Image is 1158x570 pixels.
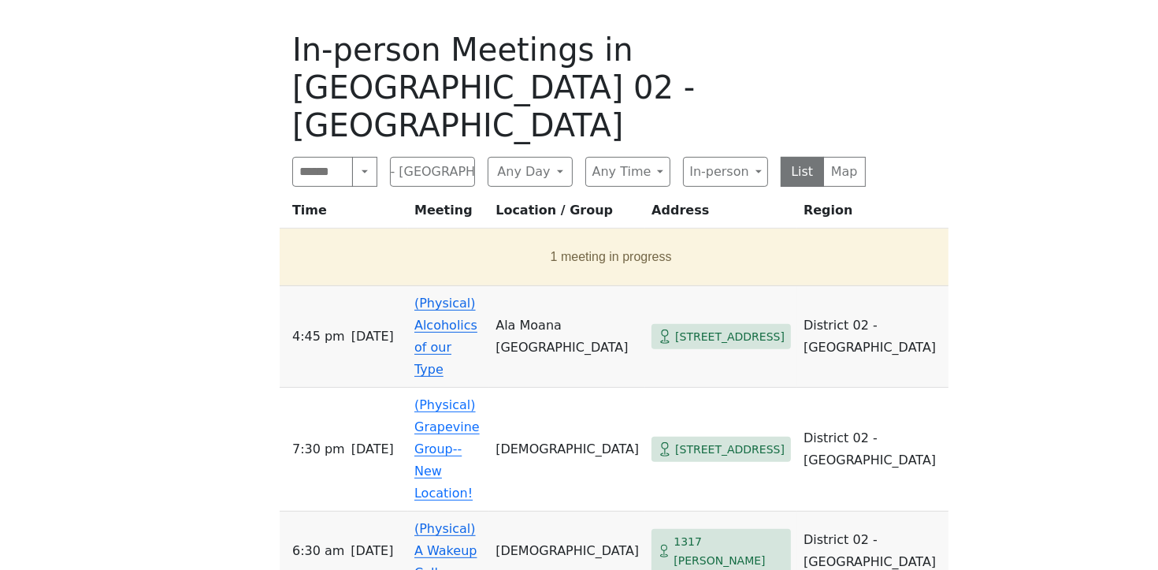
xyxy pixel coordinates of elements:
td: District 02 - [GEOGRAPHIC_DATA] [797,388,948,512]
span: 7:30 PM [292,438,345,460]
span: [DATE] [351,438,394,460]
th: Region [797,199,948,229]
th: Address [645,199,797,229]
span: 6:30 AM [292,540,344,562]
button: 1 meeting in progress [286,235,936,279]
a: (Physical) Grapevine Group--New Location! [414,397,480,501]
input: Search [292,157,353,187]
th: Time [280,199,408,229]
span: [DATE] [351,326,394,348]
a: (Physical) Alcoholics of our Type [414,296,477,377]
span: [STREET_ADDRESS] [675,440,785,460]
button: Any Time [585,157,670,187]
th: Location / Group [489,199,645,229]
span: 4:45 PM [292,326,345,348]
span: [STREET_ADDRESS] [675,327,785,347]
td: Ala Moana [GEOGRAPHIC_DATA] [489,286,645,388]
h1: In-person Meetings in [GEOGRAPHIC_DATA] 02 - [GEOGRAPHIC_DATA] [292,31,866,144]
th: Meeting [408,199,489,229]
button: Any Day [488,157,573,187]
button: List [781,157,824,187]
button: In-person [683,157,768,187]
button: Search [352,157,377,187]
button: Map [823,157,867,187]
button: District 02 - [GEOGRAPHIC_DATA] [390,157,475,187]
td: District 02 - [GEOGRAPHIC_DATA] [797,286,948,388]
td: [DEMOGRAPHIC_DATA] [489,388,645,512]
span: [DATE] [351,540,393,562]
